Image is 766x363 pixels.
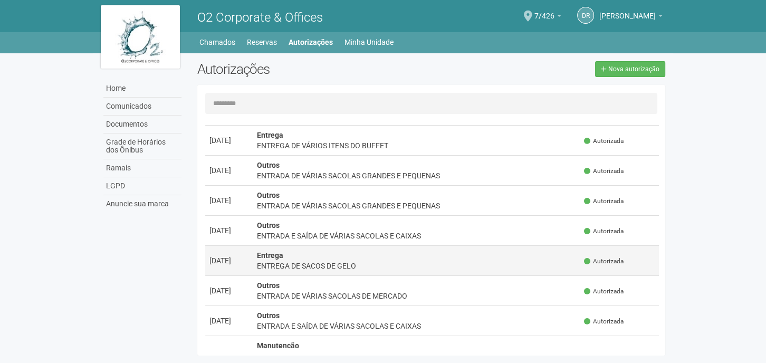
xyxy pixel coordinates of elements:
strong: Outros [257,221,280,230]
strong: Manutenção [257,341,299,350]
a: 7/426 [534,13,561,22]
h2: Autorizações [197,61,423,77]
a: Anuncie sua marca [103,195,181,213]
div: ENTREGA DE VÁRIOS ITENS DO BUFFET [257,140,576,151]
span: Autorizada [584,227,624,236]
span: O2 Corporate & Offices [197,10,323,25]
strong: Entrega [257,251,283,260]
span: Autorizada [584,317,624,326]
div: [DATE] [209,316,248,326]
a: Chamados [199,35,235,50]
div: [DATE] [209,255,248,266]
span: Autorizada [584,287,624,296]
div: ENTRADA E SAÍDA DE VÁRIAS SACOLAS E CAIXAS [257,321,576,331]
div: ENTRADA DE VÁRIAS SACOLAS GRANDES E PEQUENAS [257,200,576,211]
span: Autorizada [584,347,624,356]
strong: Outros [257,311,280,320]
strong: Outros [257,281,280,290]
strong: Entrega [257,131,283,139]
a: Grade de Horários dos Ônibus [103,133,181,159]
div: [DATE] [209,346,248,356]
span: Nova autorização [608,65,659,73]
a: Comunicados [103,98,181,116]
span: Dalva Rocha [599,2,656,20]
div: ENTREGA DE SACOS DE GELO [257,261,576,271]
span: Autorizada [584,167,624,176]
strong: Outros [257,161,280,169]
a: Nova autorização [595,61,665,77]
div: ENTRADA DE VÁRIAS SACOLAS DE MERCADO [257,291,576,301]
a: Reservas [247,35,277,50]
div: [DATE] [209,195,248,206]
a: Documentos [103,116,181,133]
strong: Outros [257,191,280,199]
a: [PERSON_NAME] [599,13,663,22]
div: [DATE] [209,225,248,236]
img: logo.jpg [101,5,180,69]
a: LGPD [103,177,181,195]
a: Home [103,80,181,98]
a: Minha Unidade [344,35,394,50]
div: ENTRADA DE VÁRIAS SACOLAS GRANDES E PEQUENAS [257,170,576,181]
div: [DATE] [209,135,248,146]
div: [DATE] [209,285,248,296]
div: ENTRADA E SAÍDA DE VÁRIAS SACOLAS E CAIXAS [257,231,576,241]
span: Autorizada [584,137,624,146]
a: Ramais [103,159,181,177]
span: 7/426 [534,2,554,20]
a: DR [577,7,594,24]
span: Autorizada [584,197,624,206]
div: [DATE] [209,165,248,176]
span: Autorizada [584,257,624,266]
a: Autorizações [289,35,333,50]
